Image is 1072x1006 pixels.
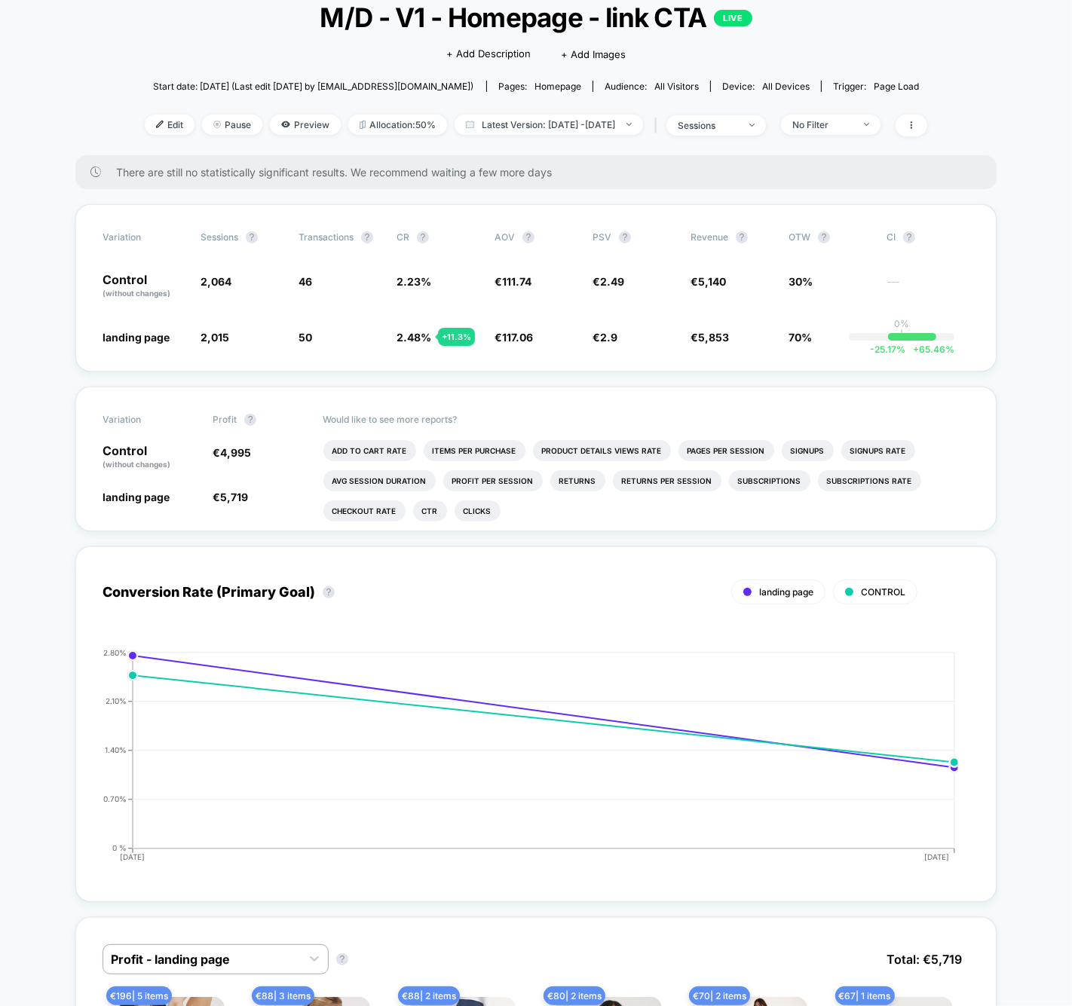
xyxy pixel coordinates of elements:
[789,331,812,344] span: 70%
[534,81,581,92] span: homepage
[413,500,447,521] li: Ctr
[762,81,810,92] span: all devices
[749,124,755,127] img: end
[651,115,666,136] span: |
[913,344,919,355] span: +
[870,344,905,355] span: -25.17 %
[103,460,170,469] span: (without changes)
[689,986,750,1005] span: € 70 | 2 items
[153,81,473,92] span: Start date: [DATE] (Last edit [DATE] by [EMAIL_ADDRESS][DOMAIN_NAME])
[605,81,699,92] div: Audience:
[710,81,821,92] span: Device:
[691,331,729,344] span: €
[446,47,531,62] span: + Add Description
[600,331,617,344] span: 2.9
[397,275,431,288] span: 2.23 %
[626,123,632,126] img: end
[299,275,312,288] span: 46
[887,277,969,299] span: ---
[417,231,429,243] button: ?
[455,115,643,135] span: Latest Version: [DATE] - [DATE]
[561,48,626,60] span: + Add Images
[495,275,531,288] span: €
[835,986,895,1005] span: € 67 | 1 items
[270,115,341,135] span: Preview
[879,944,969,974] span: Total: € 5,719
[360,121,366,129] img: rebalance
[544,986,605,1005] span: € 80 | 2 items
[323,470,436,491] li: Avg Session Duration
[495,231,515,243] span: AOV
[103,274,185,299] p: Control
[874,81,919,92] span: Page Load
[678,440,774,461] li: Pages Per Session
[105,745,127,754] tspan: 1.40%
[202,115,262,135] span: Pause
[864,123,869,126] img: end
[103,331,170,344] span: landing page
[887,231,969,243] span: CI
[698,331,729,344] span: 5,853
[336,953,348,965] button: ?
[397,331,431,344] span: 2.48 %
[900,329,903,341] p: |
[691,275,726,288] span: €
[361,231,373,243] button: ?
[246,231,258,243] button: ?
[729,470,810,491] li: Subscriptions
[213,414,237,425] span: Profit
[220,446,251,459] span: 4,995
[213,121,221,128] img: end
[593,275,624,288] span: €
[87,649,954,875] div: CONVERSION_RATE
[252,986,314,1005] span: € 88 | 3 items
[759,586,813,598] span: landing page
[184,2,888,33] span: M/D - V1 - Homepage - link CTA
[201,231,238,243] span: Sessions
[299,231,354,243] span: Transactions
[841,440,915,461] li: Signups Rate
[789,275,813,288] span: 30%
[201,275,231,288] span: 2,064
[103,794,127,803] tspan: 0.70%
[103,231,185,243] span: Variation
[736,231,748,243] button: ?
[818,231,830,243] button: ?
[398,986,460,1005] span: € 88 | 2 items
[894,318,909,329] p: 0%
[498,81,581,92] div: Pages:
[103,289,170,298] span: (without changes)
[654,81,699,92] span: All Visitors
[818,470,921,491] li: Subscriptions Rate
[522,231,534,243] button: ?
[833,81,919,92] div: Trigger:
[220,491,248,503] span: 5,719
[782,440,834,461] li: Signups
[502,331,533,344] span: 117.06
[691,231,728,243] span: Revenue
[112,843,127,852] tspan: 0 %
[438,328,475,346] div: + 11.3 %
[792,119,853,130] div: No Filter
[103,491,170,503] span: landing page
[103,445,198,470] p: Control
[424,440,525,461] li: Items Per Purchase
[323,440,416,461] li: Add To Cart Rate
[861,586,905,598] span: CONTROL
[903,231,915,243] button: ?
[323,586,335,598] button: ?
[213,446,251,459] span: €
[156,121,164,128] img: edit
[714,10,752,26] p: LIVE
[120,852,145,861] tspan: [DATE]
[323,414,970,425] p: Would like to see more reports?
[397,231,409,243] span: CR
[455,500,501,521] li: Clicks
[600,275,624,288] span: 2.49
[244,414,256,426] button: ?
[106,696,127,705] tspan: 2.10%
[145,115,194,135] span: Edit
[213,491,248,503] span: €
[116,166,966,179] span: There are still no statistically significant results. We recommend waiting a few more days
[106,986,172,1005] span: € 196 | 5 items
